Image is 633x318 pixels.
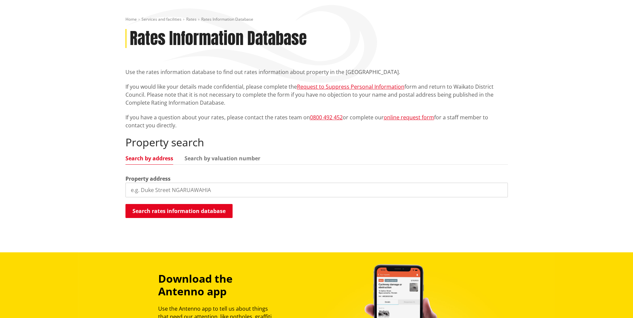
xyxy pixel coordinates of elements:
[125,113,508,129] p: If you have a question about your rates, please contact the rates team on or complete our for a s...
[125,17,508,22] nav: breadcrumb
[125,68,508,76] p: Use the rates information database to find out rates information about property in the [GEOGRAPHI...
[201,16,253,22] span: Rates Information Database
[384,114,434,121] a: online request form
[186,16,197,22] a: Rates
[125,83,508,107] p: If you would like your details made confidential, please complete the form and return to Waikato ...
[125,16,137,22] a: Home
[125,136,508,149] h2: Property search
[130,29,307,48] h1: Rates Information Database
[141,16,182,22] a: Services and facilities
[158,272,279,298] h3: Download the Antenno app
[125,156,173,161] a: Search by address
[297,83,404,90] a: Request to Suppress Personal Information
[125,204,233,218] button: Search rates information database
[185,156,260,161] a: Search by valuation number
[125,175,171,183] label: Property address
[125,183,508,197] input: e.g. Duke Street NGARUAWAHIA
[310,114,343,121] a: 0800 492 452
